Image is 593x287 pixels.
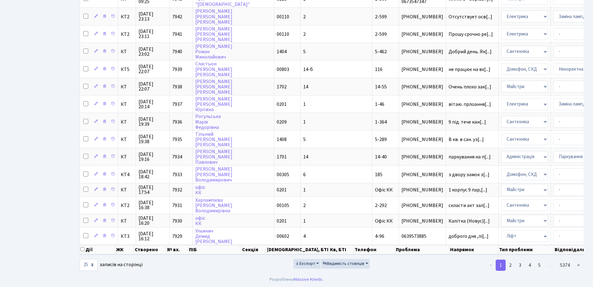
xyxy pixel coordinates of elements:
[401,203,443,208] span: [PHONE_NUMBER]
[172,171,182,178] span: 7933
[139,82,167,92] span: [DATE] 22:07
[172,13,182,20] span: 7942
[321,259,370,269] button: Видимість стовпців
[121,120,133,125] span: КТ
[195,184,205,196] a: офісКК
[139,185,167,195] span: [DATE] 17:54
[294,259,321,269] button: Експорт
[401,154,443,159] span: [PHONE_NUMBER]
[241,245,266,254] th: Секція
[121,67,133,72] span: КТ5
[167,245,188,254] th: № вх.
[277,136,287,143] span: 1408
[195,43,232,60] a: [PERSON_NAME]РоманМиколайович
[172,31,182,38] span: 7941
[172,233,182,240] span: 7929
[277,31,289,38] span: 00110
[172,153,182,160] span: 7934
[294,276,323,283] a: Massive Kinetic
[139,117,167,127] span: [DATE] 19:39
[195,96,232,113] a: [PERSON_NAME][PERSON_NAME]Юріївна
[172,83,182,90] span: 7938
[375,136,387,143] span: 5-289
[450,245,498,254] th: Напрямок
[449,83,491,90] span: Очень плохо зак[...]
[449,186,487,193] span: 1 корпус 9 пар,[...]
[139,231,167,241] span: [DATE] 16:12
[121,14,133,19] span: КТ2
[139,99,167,109] span: [DATE] 20:14
[375,171,382,178] span: 185
[401,14,443,19] span: [PHONE_NUMBER]
[323,261,364,267] span: Видимість стовпців
[139,64,167,74] span: [DATE] 22:07
[449,66,490,73] span: не працює на вх[...]
[195,26,232,43] a: [PERSON_NAME][PERSON_NAME][PERSON_NAME]
[303,218,306,224] span: 1
[139,134,167,144] span: [DATE] 19:38
[195,61,232,78] a: Сластьон[PERSON_NAME][PERSON_NAME]
[573,260,584,271] a: >
[121,102,133,107] span: КТ
[277,202,289,209] span: 00105
[401,84,443,89] span: [PHONE_NUMBER]
[195,8,232,26] a: [PERSON_NAME][PERSON_NAME][PERSON_NAME]
[303,136,306,143] span: 5
[277,83,287,90] span: 1702
[375,119,387,125] span: 1-364
[277,153,287,160] span: 1701
[195,228,232,245] a: УльяничДемид[PERSON_NAME]
[449,136,484,143] span: В кв. в сан. уз[...]
[172,101,182,108] span: 7937
[303,66,313,73] span: 14-б
[449,153,491,160] span: паркування на п[...]
[303,153,308,160] span: 14
[277,13,289,20] span: 00110
[449,202,489,209] span: скласти акт зал[...]
[498,245,554,254] th: Тип проблеми
[375,83,387,90] span: 14-55
[172,48,182,55] span: 7940
[139,152,167,162] span: [DATE] 19:16
[172,66,182,73] span: 7939
[449,48,492,55] span: Добрий день. Як[...]
[80,245,115,254] th: Дії
[172,186,182,193] span: 7932
[303,202,306,209] span: 2
[195,148,232,166] a: [PERSON_NAME][PERSON_NAME]Павлович
[401,187,443,192] span: [PHONE_NUMBER]
[195,131,232,148] a: Тільний[PERSON_NAME][PERSON_NAME]
[449,171,489,178] span: з двору замок з[...]
[375,153,387,160] span: 14-40
[375,202,387,209] span: 2-292
[401,67,443,72] span: [PHONE_NUMBER]
[121,187,133,192] span: КТ
[303,119,306,125] span: 1
[195,113,221,131] a: РогульськаМаріяФедорівна
[303,186,306,193] span: 1
[303,48,306,55] span: 5
[121,137,133,142] span: КТ
[401,102,443,107] span: [PHONE_NUMBER]
[121,203,133,208] span: КТ2
[375,101,384,108] span: 1-46
[329,245,354,254] th: Кв, БТІ
[121,84,133,89] span: КТ
[401,172,443,177] span: [PHONE_NUMBER]
[195,197,232,214] a: Харлампієва[PERSON_NAME]Володимирівна
[525,260,535,271] a: 4
[449,31,493,38] span: Прошу срочно ре[...]
[354,245,395,254] th: Телефон
[295,261,315,267] span: Експорт
[449,101,491,108] span: вітаю. прлоання[...]
[121,219,133,223] span: КТ
[188,245,241,254] th: ПІБ
[115,245,134,254] th: ЖК
[375,233,384,240] span: 4-96
[139,216,167,226] span: [DATE] 16:20
[195,215,205,227] a: офісКК
[449,13,492,20] span: Отсутствует осв[...]
[505,260,515,271] a: 2
[401,49,443,54] span: [PHONE_NUMBER]
[139,12,167,21] span: [DATE] 23:13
